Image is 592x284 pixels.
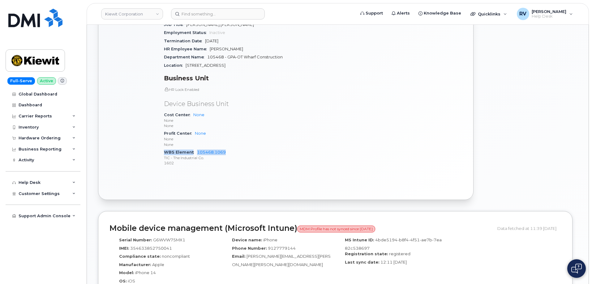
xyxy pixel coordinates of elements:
[345,237,374,243] label: MS Intune ID:
[164,118,309,123] p: None
[119,237,152,243] label: Serial Number:
[389,251,410,256] span: registered
[232,245,267,251] label: Phone Number:
[387,7,414,19] a: Alerts
[232,237,262,243] label: Device name:
[164,63,186,68] span: Location
[210,47,243,51] span: [PERSON_NAME]
[414,7,465,19] a: Knowledge Base
[164,155,309,160] p: TIC - The Industrial Co.
[119,253,161,259] label: Compliance state:
[128,278,135,283] span: iOS
[164,74,309,82] h3: Business Unit
[519,10,526,18] span: RV
[164,150,197,155] span: WBS Element
[466,8,511,20] div: Quicklinks
[513,8,577,20] div: Rodolfo Vasquez
[164,131,195,136] span: Profit Center
[164,87,309,92] p: HR Lock Enabled
[532,14,566,19] span: Help Desk
[130,246,172,251] span: 354633852750041
[532,9,566,14] span: [PERSON_NAME]
[380,260,407,265] span: 12:11 [DATE]
[205,39,218,43] span: [DATE]
[164,123,309,128] p: None
[345,259,380,265] label: Last sync date:
[109,224,493,233] h2: Mobile device management (Microsoft Intune)
[153,237,185,242] span: G6WVW75MX1
[424,10,461,16] span: Knowledge Base
[345,237,442,251] span: 4bde5194-b8f4-4f51-ae7b-7ea82c538697
[207,55,283,59] span: 105468 - GPA-OT Wharf Construction
[397,10,410,16] span: Alerts
[197,150,226,155] a: 105468.1069
[232,253,246,259] label: Email:
[164,112,193,117] span: Cost Center
[164,142,309,147] p: None
[119,262,151,268] label: Manufacturer:
[263,237,277,242] span: iPhone
[119,270,134,276] label: Model:
[478,11,500,16] span: Quicklinks
[164,100,309,108] p: Device Business Unit
[119,245,129,251] label: IMEI:
[152,262,164,267] span: Apple
[164,39,205,43] span: Termination Date
[193,112,204,117] a: None
[209,30,225,35] span: Inactive
[497,223,561,234] div: Data fetched at 11:39 [DATE]
[345,251,388,257] label: Registration state:
[356,7,387,19] a: Support
[164,47,210,51] span: HR Employee Name
[119,278,127,284] label: OS:
[195,131,206,136] a: None
[297,226,375,232] span: MDM Profile has not synced since [DATE]
[232,254,331,267] span: [PERSON_NAME][EMAIL_ADDRESS][PERSON_NAME][PERSON_NAME][DOMAIN_NAME]
[135,270,156,275] span: iPhone 14
[164,136,309,142] p: None
[268,246,296,251] span: 9127779144
[164,160,309,166] p: 1602
[366,10,383,16] span: Support
[171,8,265,19] input: Find something...
[186,63,225,68] span: [STREET_ADDRESS]
[571,264,582,273] img: Open chat
[164,30,209,35] span: Employment Status
[162,254,190,259] span: noncompliant
[101,8,163,19] a: Kiewit Corporation
[164,55,207,59] span: Department Name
